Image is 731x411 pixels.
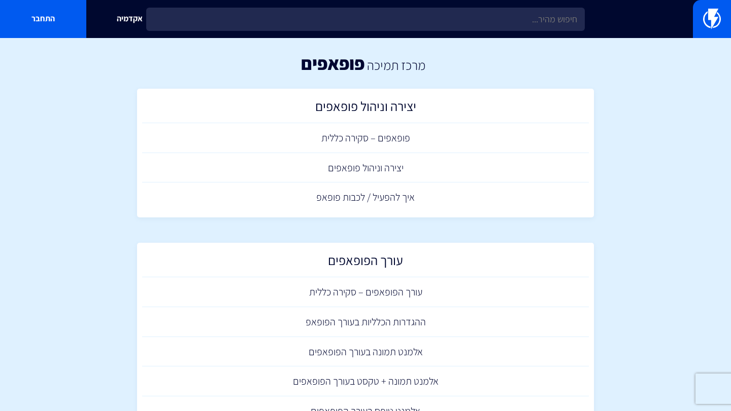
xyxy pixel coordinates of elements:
[142,182,589,212] a: איך להפעיל / לכבות פופאפ
[301,53,364,73] h1: פופאפים
[142,153,589,183] a: יצירה וניהול פופאפים
[142,94,589,124] a: יצירה וניהול פופאפים
[367,56,425,73] a: מרכז תמיכה
[146,8,585,31] input: חיפוש מהיר...
[142,277,589,307] a: עורך הפופאפים – סקירה כללית
[142,123,589,153] a: פופאפים – סקירה כללית
[147,253,584,273] h2: עורך הפופאפים
[142,366,589,396] a: אלמנט תמונה + טקסט בעורך הפופאפים
[142,307,589,337] a: ההגדרות הכלליות בעורך הפופאפ
[147,99,584,119] h2: יצירה וניהול פופאפים
[142,248,589,278] a: עורך הפופאפים
[142,337,589,367] a: אלמנט תמונה בעורך הפופאפים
